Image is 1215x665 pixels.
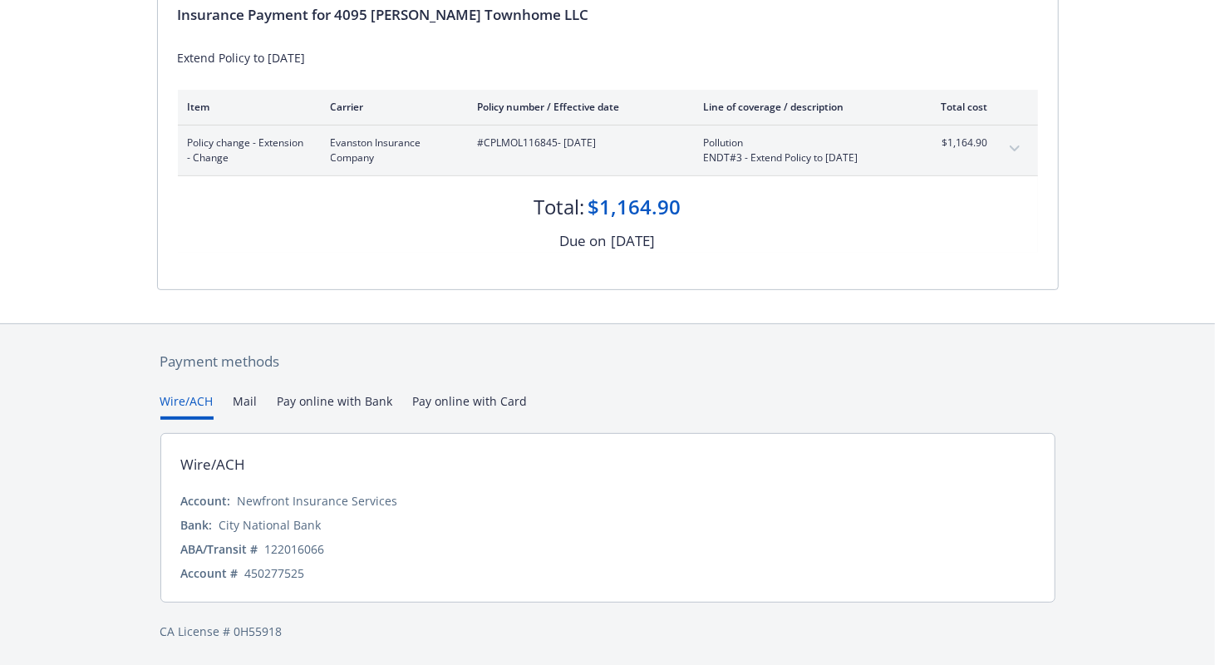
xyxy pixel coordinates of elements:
[704,135,899,150] span: Pollution
[612,230,656,252] div: [DATE]
[331,100,451,114] div: Carrier
[245,564,305,582] div: 450277525
[413,392,528,420] button: Pay online with Card
[181,454,246,475] div: Wire/ACH
[188,100,304,114] div: Item
[926,135,988,150] span: $1,164.90
[188,135,304,165] span: Policy change - Extension - Change
[181,516,213,534] div: Bank:
[160,351,1055,372] div: Payment methods
[331,135,451,165] span: Evanston Insurance Company
[181,492,231,510] div: Account:
[238,492,398,510] div: Newfront Insurance Services
[704,135,899,165] span: PollutionENDT#3 - Extend Policy to [DATE]
[265,540,325,558] div: 122016066
[234,392,258,420] button: Mail
[534,193,585,221] div: Total:
[160,623,1055,640] div: CA License # 0H55918
[588,193,681,221] div: $1,164.90
[178,49,1038,66] div: Extend Policy to [DATE]
[704,100,899,114] div: Line of coverage / description
[926,100,988,114] div: Total cost
[478,100,677,114] div: Policy number / Effective date
[160,392,214,420] button: Wire/ACH
[1001,135,1028,162] button: expand content
[178,126,1038,175] div: Policy change - Extension - ChangeEvanston Insurance Company#CPLMOL116845- [DATE]PollutionENDT#3 ...
[560,230,607,252] div: Due on
[219,516,322,534] div: City National Bank
[178,4,1038,26] div: Insurance Payment for 4095 [PERSON_NAME] Townhome LLC
[181,564,239,582] div: Account #
[704,150,899,165] span: ENDT#3 - Extend Policy to [DATE]
[181,540,258,558] div: ABA/Transit #
[278,392,393,420] button: Pay online with Bank
[478,135,677,150] span: #CPLMOL116845 - [DATE]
